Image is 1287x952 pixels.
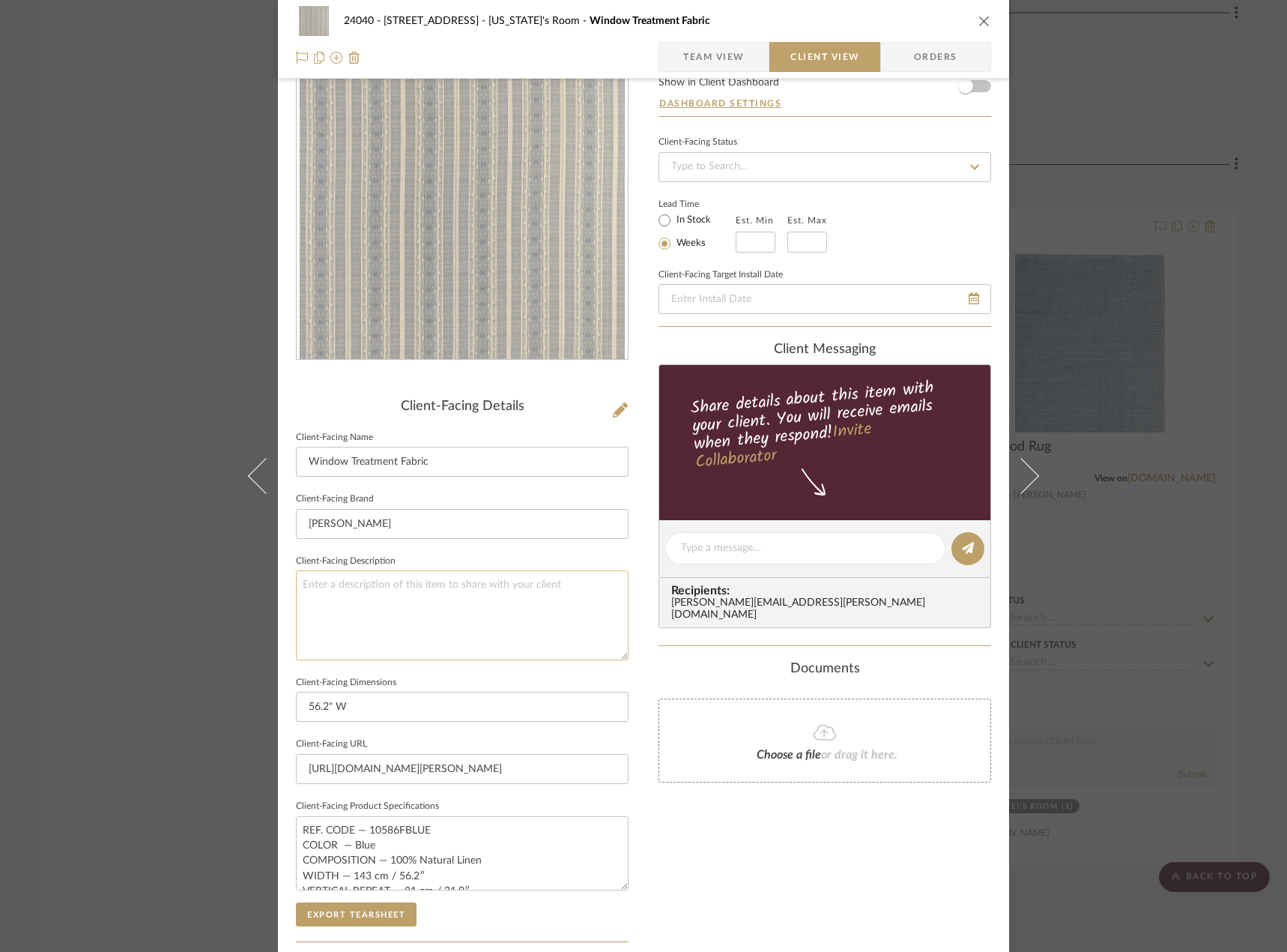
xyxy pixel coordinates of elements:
div: Share details about this item with your client. You will receive emails when they respond! [657,375,993,475]
span: 24040 - [STREET_ADDRESS] [344,16,488,26]
input: Enter Install Date [658,284,991,314]
div: 0 [297,34,628,360]
input: Enter item dimensions [296,692,629,722]
input: Type to Search… [658,152,991,182]
span: Client View [790,42,859,72]
label: Client-Facing Name [296,434,373,442]
span: Choose a file [757,749,821,761]
span: Orders [897,42,974,72]
button: close [978,14,991,28]
label: Est. Max [787,215,827,226]
mat-radio-group: Select item type [658,211,736,253]
button: Dashboard Settings [658,97,782,110]
label: Client-Facing Target Install Date [658,271,783,279]
img: 88389036-4545-4d90-9a06-dae8e0c0fd0e_48x40.jpg [296,6,332,36]
input: Enter Client-Facing Brand [296,509,629,539]
span: or drag it here. [821,749,897,761]
label: Client-Facing Description [296,558,396,565]
div: client Messaging [658,342,991,358]
div: Client-Facing Details [296,399,629,415]
label: In Stock [673,214,711,227]
label: Client-Facing URL [296,741,367,748]
label: Weeks [673,237,706,250]
img: Remove from project [348,52,360,64]
div: Documents [658,661,991,678]
img: 88389036-4545-4d90-9a06-dae8e0c0fd0e_436x436.jpg [300,34,625,360]
span: Team View [683,42,745,72]
label: Lead Time [658,197,736,211]
div: Client-Facing Status [658,139,737,146]
button: Export Tearsheet [296,903,417,927]
label: Client-Facing Dimensions [296,679,396,687]
div: [PERSON_NAME][EMAIL_ADDRESS][PERSON_NAME][DOMAIN_NAME] [671,597,984,621]
span: Window Treatment Fabric [590,16,710,26]
label: Client-Facing Brand [296,495,374,503]
input: Enter Client-Facing Item Name [296,447,629,477]
label: Client-Facing Product Specifications [296,803,439,810]
label: Est. Min [736,215,774,226]
span: Recipients: [671,584,984,597]
span: [US_STATE]'s Room [488,16,590,26]
input: Enter item URL [296,754,629,784]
